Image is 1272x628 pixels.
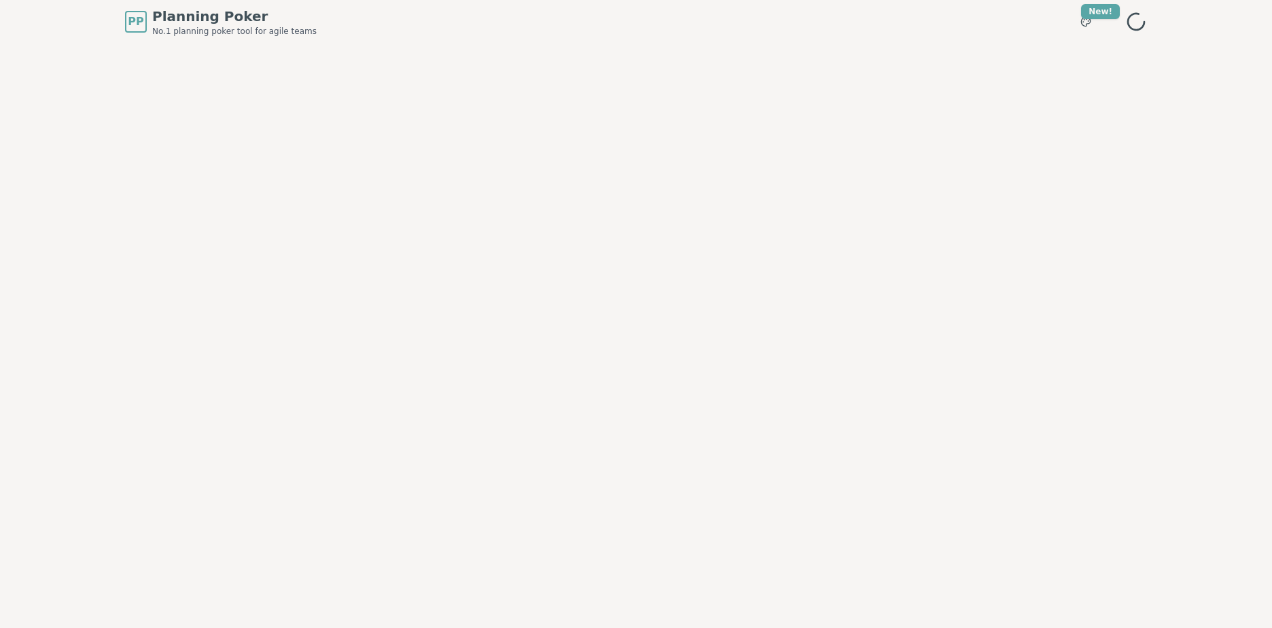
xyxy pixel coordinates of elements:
[152,7,317,26] span: Planning Poker
[1081,4,1120,19] div: New!
[152,26,317,37] span: No.1 planning poker tool for agile teams
[125,7,317,37] a: PPPlanning PokerNo.1 planning poker tool for agile teams
[1074,10,1098,34] button: New!
[128,14,143,30] span: PP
